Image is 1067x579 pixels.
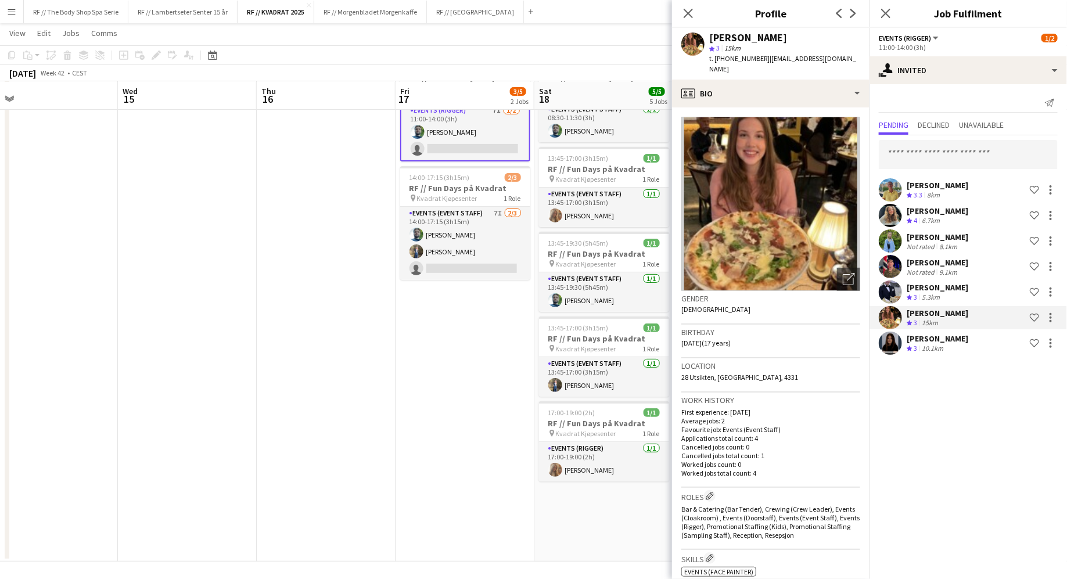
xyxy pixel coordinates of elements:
[643,429,660,438] span: 1 Role
[907,333,968,344] div: [PERSON_NAME]
[400,103,530,161] app-card-role: Events (Rigger)7I1/211:00-14:00 (3h)[PERSON_NAME]
[681,395,860,405] h3: Work history
[37,28,51,38] span: Edit
[400,62,530,161] app-job-card: 11:00-14:00 (3h)1/2RF // Fun Days på Kvadrat Kvadrat Kjøpesenter1 RoleEvents (Rigger)7I1/211:00-1...
[716,44,720,52] span: 3
[709,54,856,73] span: | [EMAIL_ADDRESS][DOMAIN_NAME]
[907,206,968,216] div: [PERSON_NAME]
[879,34,931,42] span: Events (Rigger)
[539,357,669,397] app-card-role: Events (Event Staff)1/113:45-17:00 (3h15m)[PERSON_NAME]
[539,86,552,96] span: Sat
[539,418,669,429] h3: RF // Fun Days på Kvadrat
[919,293,942,303] div: 5.3km
[643,260,660,268] span: 1 Role
[314,1,427,23] button: RF // Morgenbladet Morgenkaffe
[121,92,138,106] span: 15
[907,308,968,318] div: [PERSON_NAME]
[919,318,940,328] div: 15km
[907,268,937,276] div: Not rated
[398,92,409,106] span: 17
[539,147,669,227] app-job-card: 13:45-17:00 (3h15m)1/1RF // Fun Days på Kvadrat Kvadrat Kjøpesenter1 RoleEvents (Event Staff)1/11...
[539,317,669,397] app-job-card: 13:45-17:00 (3h15m)1/1RF // Fun Days på Kvadrat Kvadrat Kjøpesenter1 RoleEvents (Event Staff)1/11...
[709,33,787,43] div: [PERSON_NAME]
[38,69,67,77] span: Week 42
[681,434,860,443] p: Applications total count: 4
[400,166,530,280] app-job-card: 14:00-17:15 (3h15m)2/3RF // Fun Days på Kvadrat Kvadrat Kjøpesenter1 RoleEvents (Event Staff)7I2/...
[58,26,84,41] a: Jobs
[238,1,314,23] button: RF // KVADRAT 2025
[33,26,55,41] a: Edit
[539,103,669,142] app-card-role: Events (Event Staff)1/108:30-11:30 (3h)[PERSON_NAME]
[539,188,669,227] app-card-role: Events (Event Staff)1/113:45-17:00 (3h15m)[PERSON_NAME]
[400,183,530,193] h3: RF // Fun Days på Kvadrat
[548,154,609,163] span: 13:45-17:00 (3h15m)
[681,339,731,347] span: [DATE] (17 years)
[681,425,860,434] p: Favourite job: Events (Event Staff)
[556,175,616,184] span: Kvadrat Kjøpesenter
[879,34,940,42] button: Events (Rigger)
[400,207,530,280] app-card-role: Events (Event Staff)7I2/314:00-17:15 (3h15m)[PERSON_NAME][PERSON_NAME]
[649,97,667,106] div: 5 Jobs
[539,333,669,344] h3: RF // Fun Days på Kvadrat
[643,344,660,353] span: 1 Role
[548,239,609,247] span: 13:45-19:30 (5h45m)
[681,552,860,564] h3: Skills
[400,86,409,96] span: Fri
[919,216,942,226] div: 6.7km
[417,194,477,203] span: Kvadrat Kjøpesenter
[681,490,860,502] h3: Roles
[709,54,770,63] span: t. [PHONE_NUMBER]
[722,44,743,52] span: 15km
[681,469,860,477] p: Worked jobs total count: 4
[925,190,942,200] div: 8km
[684,567,753,576] span: Events (Face painter)
[937,268,960,276] div: 9.1km
[837,268,860,291] div: Open photos pop-in
[681,373,798,382] span: 28 Utsikten, [GEOGRAPHIC_DATA], 4331
[937,242,960,251] div: 8.1km
[681,327,860,337] h3: Birthday
[91,28,117,38] span: Comms
[914,216,917,225] span: 4
[643,175,660,184] span: 1 Role
[681,293,860,304] h3: Gender
[914,190,922,199] span: 3.3
[539,232,669,312] app-job-card: 13:45-19:30 (5h45m)1/1RF // Fun Days på Kvadrat Kvadrat Kjøpesenter1 RoleEvents (Event Staff)1/11...
[907,232,968,242] div: [PERSON_NAME]
[62,28,80,38] span: Jobs
[123,86,138,96] span: Wed
[681,408,860,416] p: First experience: [DATE]
[681,451,860,460] p: Cancelled jobs total count: 1
[409,173,470,182] span: 14:00-17:15 (3h15m)
[9,67,36,79] div: [DATE]
[548,408,595,417] span: 17:00-19:00 (2h)
[644,408,660,417] span: 1/1
[907,180,968,190] div: [PERSON_NAME]
[907,257,968,268] div: [PERSON_NAME]
[870,56,1067,84] div: Invited
[681,416,860,425] p: Average jobs: 2
[649,87,665,96] span: 5/5
[539,249,669,259] h3: RF // Fun Days på Kvadrat
[907,242,937,251] div: Not rated
[260,92,276,106] span: 16
[914,293,917,301] span: 3
[870,6,1067,21] h3: Job Fulfilment
[548,323,609,332] span: 13:45-17:00 (3h15m)
[5,26,30,41] a: View
[681,443,860,451] p: Cancelled jobs count: 0
[87,26,122,41] a: Comms
[681,505,860,540] span: Bar & Catering (Bar Tender), Crewing (Crew Leader), Events (Cloakroom) , Events (Doorstaff), Even...
[914,344,917,353] span: 3
[907,282,968,293] div: [PERSON_NAME]
[72,69,87,77] div: CEST
[510,87,526,96] span: 3/5
[681,117,860,291] img: Crew avatar or photo
[672,80,870,107] div: Bio
[644,154,660,163] span: 1/1
[128,1,238,23] button: RF // Lambertseter Senter 15 år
